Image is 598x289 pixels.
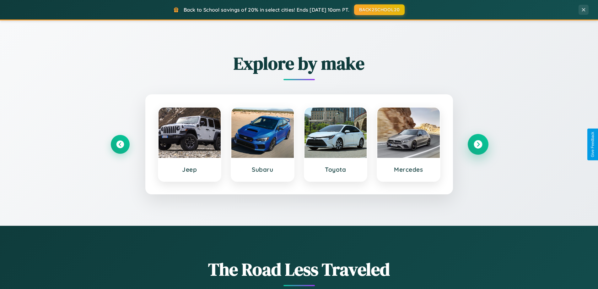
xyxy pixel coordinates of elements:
[590,132,595,157] div: Give Feedback
[354,4,405,15] button: BACK2SCHOOL20
[111,51,488,75] h2: Explore by make
[384,166,434,173] h3: Mercedes
[165,166,215,173] h3: Jeep
[184,7,349,13] span: Back to School savings of 20% in select cities! Ends [DATE] 10am PT.
[111,257,488,281] h1: The Road Less Traveled
[238,166,288,173] h3: Subaru
[311,166,361,173] h3: Toyota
